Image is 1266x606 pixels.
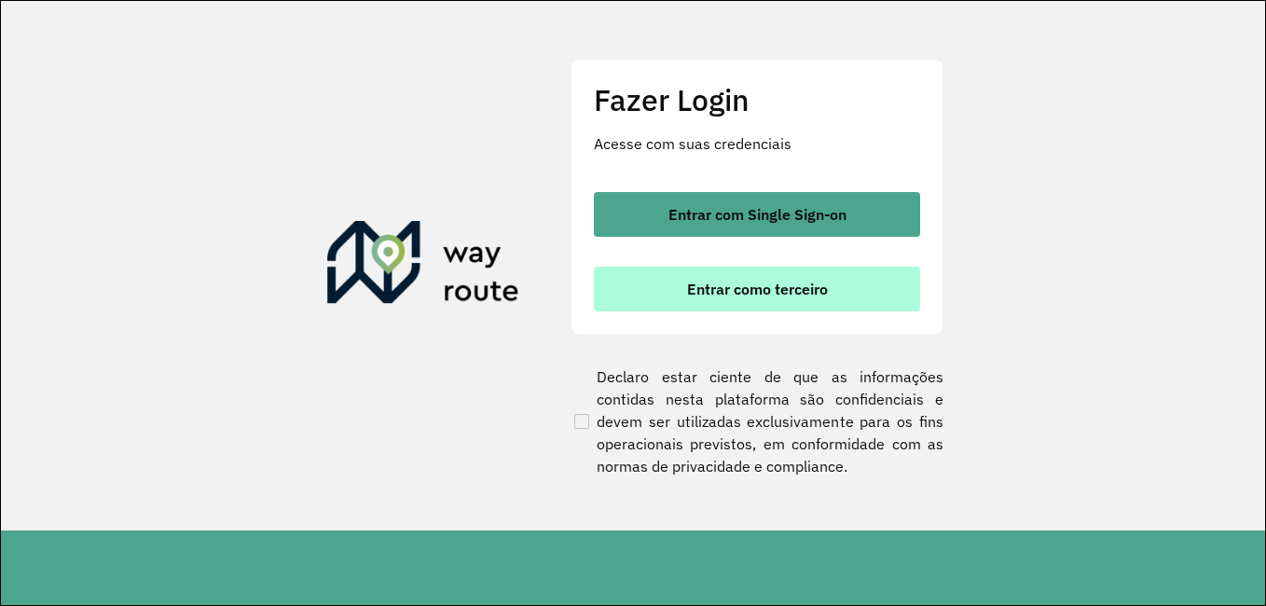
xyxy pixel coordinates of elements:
[571,365,943,477] label: Declaro estar ciente de que as informações contidas nesta plataforma são confidenciais e devem se...
[594,132,920,155] p: Acesse com suas credenciais
[687,282,828,296] span: Entrar como terceiro
[594,267,920,311] button: button
[594,192,920,237] button: button
[668,207,846,222] span: Entrar com Single Sign-on
[594,82,920,117] h2: Fazer Login
[327,221,519,310] img: Roteirizador AmbevTech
